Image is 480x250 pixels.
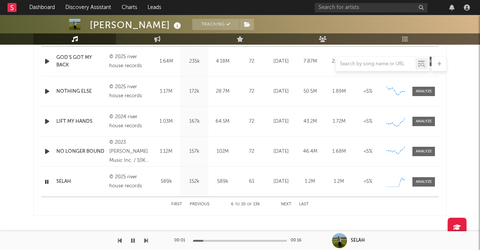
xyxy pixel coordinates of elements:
div: 589k [210,178,235,185]
div: 102M [210,148,235,155]
a: LIFT MY HANDS [56,118,106,125]
div: © 2024 river house records [109,113,150,131]
div: 589k [154,178,178,185]
div: 00:16 [291,236,306,245]
div: <5% [355,118,380,125]
div: 46.4M [297,148,323,155]
div: 1.03M [154,118,178,125]
div: 50.5M [297,88,323,95]
div: [DATE] [269,178,294,185]
div: [DATE] [269,148,294,155]
a: NOTHING ELSE [56,88,106,95]
div: 28.7M [210,88,235,95]
div: © 2023 [PERSON_NAME] Music Inc. / 10K Projects [109,138,150,165]
div: SELAH [351,237,365,244]
div: 72 [238,148,265,155]
div: 172k [182,88,207,95]
div: 1.17M [154,88,178,95]
div: 167k [182,118,207,125]
div: <5% [355,178,380,185]
div: 61 [238,178,265,185]
button: Previous [190,202,210,206]
div: 1.12M [154,148,178,155]
div: 1.2M [326,178,352,185]
button: Last [299,202,309,206]
div: 1.89M [326,88,352,95]
input: Search for artists [315,3,427,12]
div: <5% [355,148,380,155]
span: TikTok Sounds [33,231,77,240]
div: 157k [182,148,207,155]
span: of [247,203,252,206]
div: <5% [355,88,380,95]
a: NO LONGER BOUND [56,148,106,155]
button: Next [281,202,291,206]
div: © 2025 river house records [109,83,150,101]
a: SELAH [56,178,106,185]
div: [DATE] [269,118,294,125]
div: 72 [238,88,265,95]
div: © 2025 river house records [109,173,150,191]
div: 72 [238,118,265,125]
button: First [171,202,182,206]
div: © 2025 river house records [109,53,150,71]
div: 6 10 136 [225,200,266,209]
span: to [235,203,240,206]
div: [PERSON_NAME] [90,19,183,31]
a: GOD'S GOT MY BACK [56,54,106,69]
div: 1.2M [297,178,323,185]
input: Search by song name or URL [336,61,415,67]
div: 43.2M [297,118,323,125]
div: 1.72M [326,118,352,125]
button: Tracking [192,19,239,30]
div: 64.5M [210,118,235,125]
div: 00:01 [174,236,189,245]
div: 1.68M [326,148,352,155]
div: [DATE] [269,88,294,95]
div: 152k [182,178,207,185]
